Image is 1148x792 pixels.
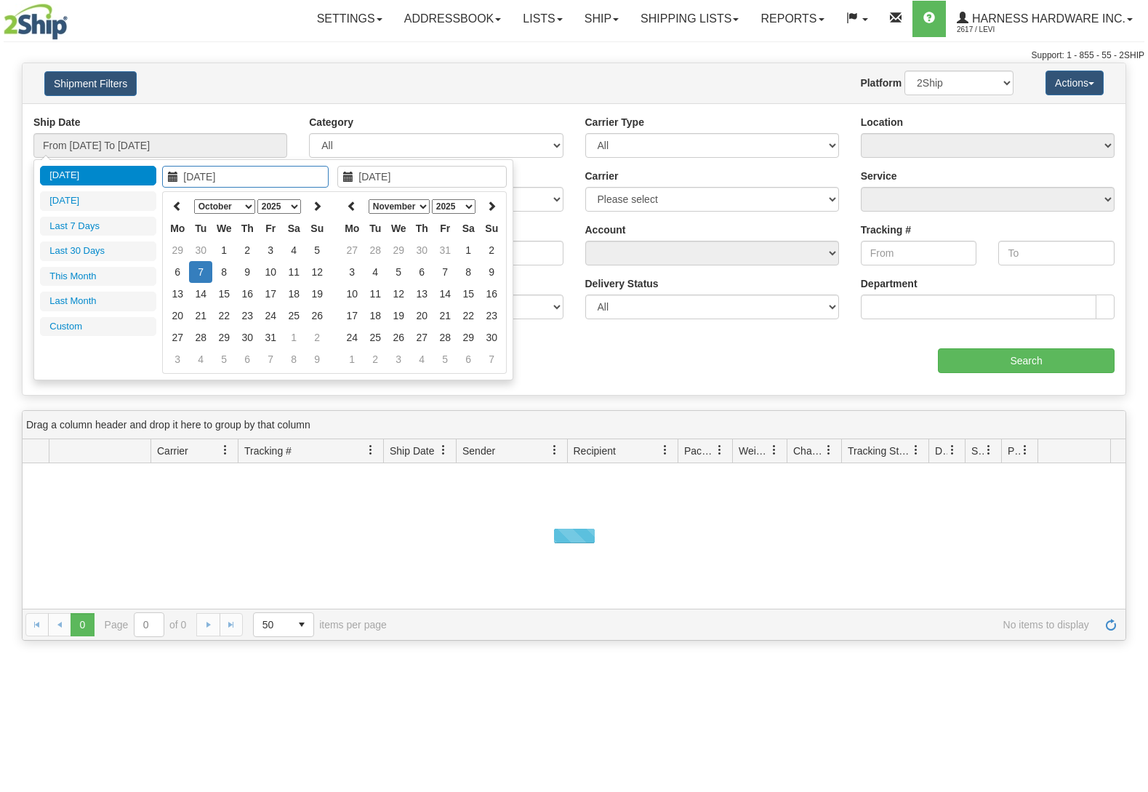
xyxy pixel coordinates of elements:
div: grid grouping header [23,411,1125,439]
th: We [387,217,410,239]
td: 18 [282,283,305,305]
li: Last Month [40,292,156,311]
td: 30 [480,327,503,348]
td: 13 [410,283,433,305]
td: 31 [259,327,282,348]
span: Carrier [157,444,188,458]
td: 5 [433,348,457,370]
th: Tu [189,217,212,239]
li: [DATE] [40,191,156,211]
li: This Month [40,267,156,287]
label: Tracking # [861,223,911,237]
label: Carrier Type [585,115,644,129]
td: 31 [433,239,457,261]
td: 30 [410,239,433,261]
label: Carrier [585,169,619,183]
span: Page sizes drop down [253,612,314,637]
td: 26 [305,305,329,327]
span: Delivery Status [935,444,947,458]
a: Weight filter column settings [762,438,787,463]
span: 2617 / Levi [957,23,1066,37]
span: 50 [262,617,281,632]
a: Shipment Issues filter column settings [976,438,1001,463]
li: Last 30 Days [40,241,156,261]
td: 7 [433,261,457,283]
a: Pickup Status filter column settings [1013,438,1037,463]
td: 8 [212,261,236,283]
td: 14 [433,283,457,305]
td: 20 [166,305,189,327]
td: 14 [189,283,212,305]
td: 4 [189,348,212,370]
td: 13 [166,283,189,305]
th: Th [410,217,433,239]
th: Tu [364,217,387,239]
iframe: chat widget [1115,321,1147,470]
td: 1 [212,239,236,261]
td: 25 [364,327,387,348]
td: 5 [387,261,410,283]
td: 28 [189,327,212,348]
td: 22 [212,305,236,327]
label: Account [585,223,626,237]
label: Category [309,115,353,129]
span: Packages [684,444,715,458]
label: Ship Date [33,115,81,129]
td: 16 [236,283,259,305]
td: 21 [189,305,212,327]
td: 2 [236,239,259,261]
th: Su [480,217,503,239]
td: 28 [364,239,387,261]
label: Location [861,115,903,129]
label: Platform [860,76,902,90]
td: 30 [236,327,259,348]
td: 25 [282,305,305,327]
a: Lists [512,1,573,37]
th: Mo [340,217,364,239]
td: 1 [340,348,364,370]
a: Addressbook [393,1,513,37]
a: Delivery Status filter column settings [940,438,965,463]
span: Recipient [574,444,616,458]
a: Settings [306,1,393,37]
td: 3 [166,348,189,370]
a: Reports [750,1,835,37]
span: Page of 0 [105,612,187,637]
th: Sa [282,217,305,239]
span: items per page [253,612,387,637]
td: 5 [305,239,329,261]
td: 7 [189,261,212,283]
span: Harness Hardware Inc. [968,12,1125,25]
span: Pickup Status [1008,444,1020,458]
td: 8 [282,348,305,370]
span: Tracking # [244,444,292,458]
a: Recipient filter column settings [653,438,678,463]
td: 8 [457,261,480,283]
td: 29 [457,327,480,348]
td: 1 [457,239,480,261]
td: 15 [212,283,236,305]
td: 17 [259,283,282,305]
td: 11 [282,261,305,283]
a: Carrier filter column settings [213,438,238,463]
a: Harness Hardware Inc. 2617 / Levi [946,1,1144,37]
th: Fr [259,217,282,239]
td: 30 [189,239,212,261]
td: 23 [236,305,259,327]
a: Sender filter column settings [542,438,567,463]
td: 23 [480,305,503,327]
td: 9 [305,348,329,370]
td: 29 [166,239,189,261]
th: Th [236,217,259,239]
span: Sender [462,444,495,458]
td: 3 [259,239,282,261]
a: Shipping lists [630,1,750,37]
td: 21 [433,305,457,327]
td: 12 [387,283,410,305]
td: 27 [340,239,364,261]
th: We [212,217,236,239]
td: 22 [457,305,480,327]
td: 24 [340,327,364,348]
td: 4 [364,261,387,283]
td: 6 [410,261,433,283]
